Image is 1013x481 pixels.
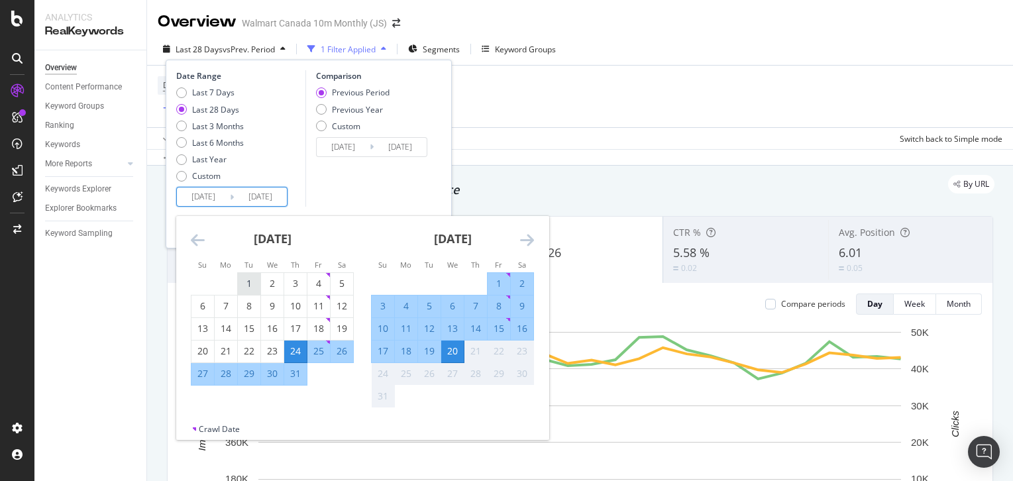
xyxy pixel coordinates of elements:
td: Choose Tuesday, July 8, 2025 as your check-in date. It’s available. [238,295,261,317]
small: Su [198,260,207,270]
td: Choose Friday, July 11, 2025 as your check-in date. It’s available. [307,295,331,317]
div: 7 [215,299,237,313]
td: Selected. Thursday, August 7, 2025 [464,295,488,317]
td: Selected. Wednesday, August 13, 2025 [441,317,464,340]
td: Choose Saturday, July 19, 2025 as your check-in date. It’s available. [331,317,354,340]
td: Not available. Sunday, August 24, 2025 [372,362,395,385]
td: Selected. Sunday, August 3, 2025 [372,295,395,317]
div: 13 [441,322,464,335]
td: Not available. Friday, August 22, 2025 [488,340,511,362]
td: Selected. Tuesday, August 12, 2025 [418,317,441,340]
div: 0.02 [681,262,697,274]
div: 16 [261,322,284,335]
div: Last 7 Days [176,87,244,98]
div: Custom [316,121,390,132]
div: Calendar [176,216,549,423]
div: 30 [261,367,284,380]
div: 26 [418,367,441,380]
div: Last 6 Months [192,137,244,148]
text: Impressions [196,397,207,451]
input: End Date [374,138,427,156]
div: Previous Period [316,87,390,98]
div: 1 Filter Applied [321,44,376,55]
td: Choose Saturday, July 12, 2025 as your check-in date. It’s available. [331,295,354,317]
span: CTR % [673,226,701,239]
div: 12 [331,299,353,313]
div: Last Year [192,154,227,165]
button: Switch back to Simple mode [894,128,1002,149]
td: Choose Sunday, July 6, 2025 as your check-in date. It’s available. [191,295,215,317]
div: More Reports [45,157,92,171]
td: Choose Tuesday, July 15, 2025 as your check-in date. It’s available. [238,317,261,340]
div: Keywords Explorer [45,182,111,196]
td: Selected. Friday, August 1, 2025 [488,272,511,295]
small: Su [378,260,387,270]
div: 24 [284,345,307,358]
td: Not available. Sunday, August 31, 2025 [372,385,395,407]
div: 9 [511,299,533,313]
span: Last 28 Days [176,44,223,55]
td: Not available. Thursday, August 21, 2025 [464,340,488,362]
div: 6 [191,299,214,313]
a: Ranking [45,119,137,133]
td: Selected. Tuesday, July 29, 2025 [238,362,261,385]
div: 5 [331,277,353,290]
td: Choose Sunday, July 13, 2025 as your check-in date. It’s available. [191,317,215,340]
div: 2 [261,277,284,290]
div: 23 [261,345,284,358]
div: RealKeywords [45,24,136,39]
td: Choose Thursday, July 3, 2025 as your check-in date. It’s available. [284,272,307,295]
div: 15 [238,322,260,335]
small: We [447,260,458,270]
small: Sa [518,260,526,270]
div: arrow-right-arrow-left [392,19,400,28]
div: Overview [45,61,77,75]
small: Th [471,260,480,270]
td: Selected as end date. Wednesday, August 20, 2025 [441,340,464,362]
small: Tu [425,260,433,270]
text: 20K [911,437,929,448]
div: 21 [215,345,237,358]
div: 10 [372,322,394,335]
div: Crawl Date [199,423,240,435]
div: Move forward to switch to the next month. [520,232,534,248]
span: vs Prev. Period [223,44,275,55]
td: Selected. Wednesday, August 6, 2025 [441,295,464,317]
td: Not available. Wednesday, August 27, 2025 [441,362,464,385]
div: 0.05 [847,262,863,274]
td: Not available. Thursday, August 28, 2025 [464,362,488,385]
div: Last 28 Days [192,104,239,115]
div: Previous Period [332,87,390,98]
td: Selected. Saturday, August 9, 2025 [511,295,534,317]
button: Keyword Groups [476,38,561,60]
div: 4 [395,299,417,313]
a: Overview [45,61,137,75]
button: 1 Filter Applied [302,38,392,60]
div: 20 [441,345,464,358]
div: Custom [176,170,244,182]
td: Choose Wednesday, July 2, 2025 as your check-in date. It’s available. [261,272,284,295]
div: Keyword Groups [495,44,556,55]
div: 8 [488,299,510,313]
a: Keywords Explorer [45,182,137,196]
div: 1 [238,277,260,290]
td: Choose Saturday, July 5, 2025 as your check-in date. It’s available. [331,272,354,295]
td: Selected. Friday, July 25, 2025 [307,340,331,362]
div: 10 [284,299,307,313]
small: Fr [315,260,322,270]
strong: [DATE] [254,231,292,246]
img: Equal [839,266,844,270]
div: Walmart Canada 10m Monthly (JS) [242,17,387,30]
div: 9 [261,299,284,313]
div: 18 [307,322,330,335]
button: Day [856,294,894,315]
div: Open Intercom Messenger [968,436,1000,468]
div: Overview [158,11,237,33]
td: Choose Friday, July 18, 2025 as your check-in date. It’s available. [307,317,331,340]
a: Explorer Bookmarks [45,201,137,215]
td: Choose Wednesday, July 9, 2025 as your check-in date. It’s available. [261,295,284,317]
td: Selected. Sunday, August 17, 2025 [372,340,395,362]
button: Week [894,294,936,315]
small: Tu [244,260,253,270]
div: 21 [464,345,487,358]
